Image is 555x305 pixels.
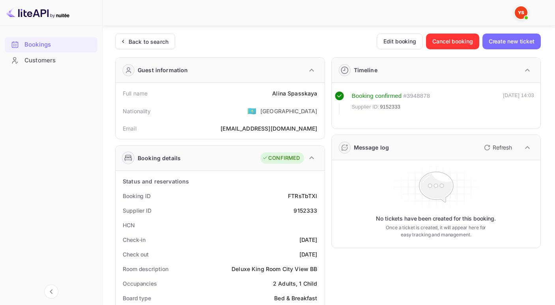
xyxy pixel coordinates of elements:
div: [GEOGRAPHIC_DATA] [260,107,318,115]
div: Alina Spasskaya [272,89,317,97]
div: Booking ID [123,192,151,200]
div: Supplier ID [123,206,151,215]
span: 9152333 [380,103,400,111]
div: Occupancies [123,279,157,288]
div: Status and reservations [123,177,189,185]
button: Refresh [479,141,515,154]
div: Email [123,124,136,133]
div: [DATE] [299,236,318,244]
div: CONFIRMED [262,154,300,162]
span: United States [247,104,256,118]
div: [EMAIL_ADDRESS][DOMAIN_NAME] [221,124,317,133]
div: Message log [354,143,389,152]
div: Booking details [138,154,181,162]
div: Bed & Breakfast [274,294,317,302]
div: Check-in [123,236,146,244]
div: 2 Adults, 1 Child [273,279,318,288]
span: Supplier ID: [352,103,379,111]
img: LiteAPI logo [6,6,69,19]
div: Nationality [123,107,151,115]
button: Edit booking [377,34,423,49]
button: Cancel booking [426,34,479,49]
div: Deluxe King Room City View BB [232,265,317,273]
div: 9152333 [293,206,317,215]
a: Bookings [5,37,97,52]
a: Customers [5,53,97,67]
div: Booking confirmed [352,92,402,101]
div: Guest information [138,66,188,74]
div: Timeline [354,66,377,74]
p: No tickets have been created for this booking. [376,215,496,223]
p: Refresh [493,143,512,152]
div: [DATE] 14:03 [503,92,534,114]
div: [DATE] [299,250,318,258]
div: FTRsTbTXl [288,192,317,200]
p: Once a ticket is created, it will appear here for easy tracking and management. [380,224,491,238]
img: Yandex Support [515,6,527,19]
div: Check out [123,250,149,258]
div: # 3948878 [403,92,430,101]
div: Room description [123,265,168,273]
div: Back to search [129,37,168,46]
button: Collapse navigation [44,284,58,299]
div: Full name [123,89,148,97]
button: Create new ticket [482,34,541,49]
div: Board type [123,294,151,302]
div: Customers [5,53,97,68]
div: HCN [123,221,135,229]
div: Customers [24,56,93,65]
div: Bookings [24,40,93,49]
